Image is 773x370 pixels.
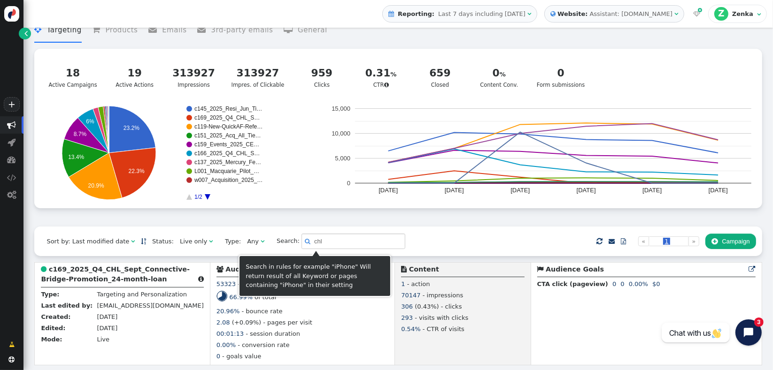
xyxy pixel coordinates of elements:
[576,187,595,194] text: [DATE]
[347,180,350,187] text: 0
[409,265,439,273] b: Content
[194,141,259,148] text: c159_Events_2025_CE…
[24,29,28,38] span: 
[401,280,405,287] span: 1
[97,313,117,320] span: [DATE]
[444,187,464,194] text: [DATE]
[69,154,85,160] text: 13.4%
[8,155,16,164] span: 
[401,325,420,332] span: 0.54%
[691,9,702,19] a:  
[271,237,300,244] span: Search:
[714,7,728,21] div: Z
[550,9,556,19] span: 
[172,66,216,81] div: 313927
[195,194,203,200] text: 1/2
[97,336,109,343] span: Live
[4,97,20,112] a: +
[757,11,761,17] span: 
[407,280,430,287] span: - action
[8,121,16,129] span: 
[531,60,590,95] a: 0Form submissions
[219,237,241,246] span: Type:
[197,25,211,34] span: 
[698,7,702,14] span: 
[246,330,300,337] span: - session duration
[97,291,187,298] span: Targeting and Personalization
[232,319,261,326] span: (+0.09%)
[141,238,146,244] span: Sorted in descending order
[209,238,213,244] span: 
[92,25,105,34] span: 
[180,237,207,246] div: Live only
[43,60,102,95] a: 18Active Campaigns
[124,125,139,131] text: 23.2%
[88,182,104,189] text: 20.9%
[226,60,290,95] a: 313927Impres. of Clickable
[194,177,263,183] text: w007_Acquisition_2025_…
[216,308,240,315] span: 20.96%
[359,66,402,89] div: CTR
[590,9,673,19] div: Assistant: [DOMAIN_NAME]
[41,266,46,272] span: 
[510,187,530,194] text: [DATE]
[216,266,224,272] span: 
[7,190,16,199] span: 
[7,173,16,182] span: 
[615,234,632,249] a: 
[401,292,420,299] span: 70147
[172,66,216,89] div: Impressions
[638,236,649,247] a: «
[92,18,138,43] li: Products
[8,138,16,147] span: 
[693,11,700,17] span: 
[732,10,755,18] div: Zenka
[194,150,260,157] text: c166_2025_Q4_CHL_S…
[41,336,62,343] b: Mode:
[413,60,467,95] a: 659Closed
[546,265,604,273] b: Audience Goals
[537,280,608,287] b: CTA click (pageview)
[295,60,348,95] a: 959Clicks
[652,280,660,287] span: $0
[41,313,70,320] b: Created:
[332,105,350,112] text: 15,000
[97,325,117,332] span: [DATE]
[225,265,260,273] b: Audience
[246,262,384,290] div: Search in rules for example "iPhone" Will return result of all Keyword or pages containing "iPhon...
[197,18,273,43] li: 3rd-party emails
[232,66,285,81] div: 313927
[537,266,544,272] span: 
[198,276,204,282] span: 
[261,238,264,244] span: 
[537,66,585,81] div: 0
[327,106,751,200] svg: A chart.
[263,319,312,326] span: - pages per visit
[247,237,259,246] div: Any
[749,265,756,273] a: 
[86,118,95,125] text: 6%
[620,280,624,287] span: 0
[418,66,462,89] div: Closed
[4,6,20,22] img: logo-icon.svg
[705,234,756,249] button: Campaign
[49,66,97,81] div: 18
[40,106,324,200] svg: A chart.
[305,237,310,246] span: 
[284,25,298,34] span: 
[401,303,413,310] span: 306
[41,291,59,298] b: Type:
[194,168,259,174] text: L001_Macquarie_Pilot_…
[596,236,603,247] span: 
[612,280,616,287] span: 0
[238,280,257,287] span: - visits
[332,130,350,137] text: 10,000
[97,302,203,309] span: [EMAIL_ADDRESS][DOMAIN_NAME]
[216,330,244,337] span: 00:01:13
[131,238,135,244] span: 
[423,325,464,332] span: - CTR of visits
[379,187,398,194] text: [DATE]
[301,66,344,89] div: Clicks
